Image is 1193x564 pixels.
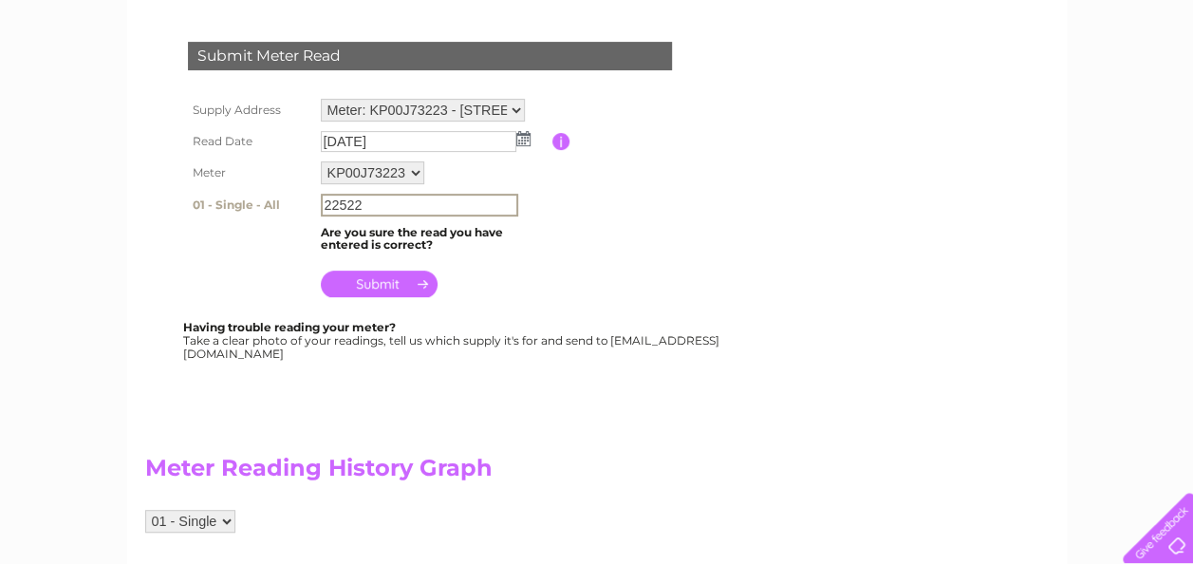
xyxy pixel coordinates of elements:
a: Contact [1067,81,1113,95]
td: Are you sure the read you have entered is correct? [316,221,552,257]
th: Meter [183,157,316,189]
a: Energy [906,81,948,95]
h2: Meter Reading History Graph [145,455,810,491]
img: ... [516,131,531,146]
a: 0333 014 3131 [835,9,966,33]
th: Supply Address [183,94,316,126]
a: Water [859,81,895,95]
a: Telecoms [960,81,1016,95]
input: Submit [321,271,438,297]
th: Read Date [183,126,316,157]
div: Take a clear photo of your readings, tell us which supply it's for and send to [EMAIL_ADDRESS][DO... [183,321,722,360]
a: Blog [1028,81,1055,95]
input: Information [552,133,570,150]
div: Submit Meter Read [188,42,672,70]
b: Having trouble reading your meter? [183,320,396,334]
img: logo.png [42,49,139,107]
div: Clear Business is a trading name of Verastar Limited (registered in [GEOGRAPHIC_DATA] No. 3667643... [149,10,1046,92]
a: Log out [1130,81,1175,95]
th: 01 - Single - All [183,189,316,221]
